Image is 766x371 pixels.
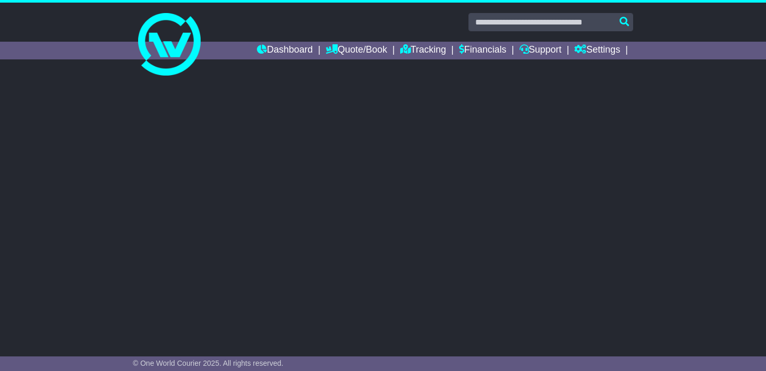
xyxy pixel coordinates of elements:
[400,42,446,59] a: Tracking
[574,42,620,59] a: Settings
[257,42,313,59] a: Dashboard
[459,42,506,59] a: Financials
[133,359,283,367] span: © One World Courier 2025. All rights reserved.
[520,42,562,59] a: Support
[326,42,387,59] a: Quote/Book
